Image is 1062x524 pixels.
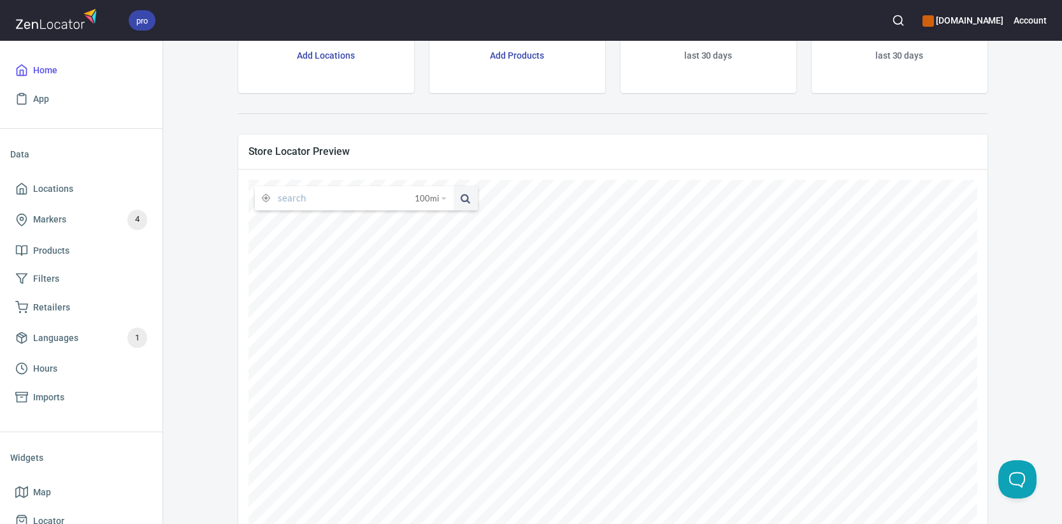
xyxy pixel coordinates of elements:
span: App [33,91,49,107]
span: 1 [127,331,147,346]
span: 4 [127,212,147,227]
span: Products [33,243,69,259]
span: Languages [33,330,78,346]
li: Widgets [10,442,152,473]
span: Store Locator Preview [248,145,977,158]
span: Markers [33,212,66,228]
span: 100 mi [415,186,439,210]
a: Locations [10,175,152,203]
h6: last 30 days [684,48,732,62]
a: Markers4 [10,203,152,237]
h6: Account [1014,13,1047,27]
span: Filters [33,271,59,287]
a: App [10,85,152,113]
h6: [DOMAIN_NAME] [922,13,1003,27]
button: Account [1014,6,1047,34]
li: Data [10,139,152,170]
span: Map [33,484,51,500]
input: search [278,186,415,210]
span: Locations [33,181,73,197]
button: color-CE600E [922,15,934,27]
div: pro [129,10,155,31]
span: Retailers [33,300,70,316]
a: Products [10,237,152,265]
div: Manage your apps [922,6,1003,34]
a: Add Products [490,50,543,61]
a: Retailers [10,293,152,322]
iframe: Help Scout Beacon - Open [998,460,1037,499]
a: Map [10,478,152,507]
span: Imports [33,389,64,405]
a: Hours [10,354,152,383]
h6: last 30 days [875,48,923,62]
a: Home [10,56,152,85]
a: Languages1 [10,321,152,354]
button: Search [884,6,912,34]
span: Home [33,62,57,78]
span: pro [129,14,155,27]
a: Add Locations [297,50,354,61]
span: Hours [33,361,57,377]
a: Filters [10,265,152,293]
a: Imports [10,383,152,412]
img: zenlocator [15,5,101,33]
